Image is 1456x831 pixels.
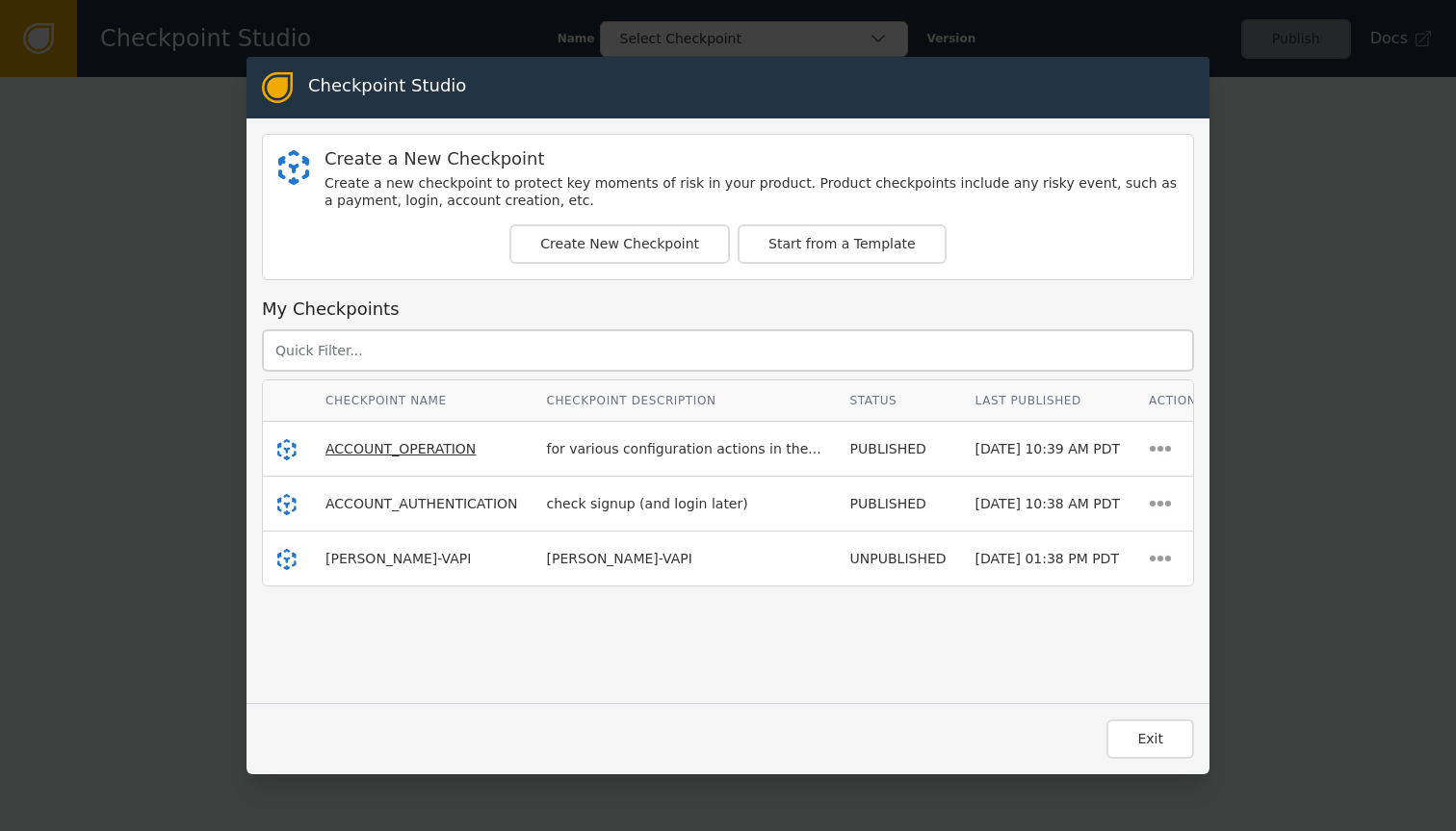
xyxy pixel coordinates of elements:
button: Start from a Template [738,224,947,264]
div: Checkpoint Studio [308,72,466,103]
span: [PERSON_NAME]-VAPI [325,551,471,566]
button: Create New Checkpoint [509,224,730,264]
span: ACCOUNT_AUTHENTICATION [325,496,518,511]
th: Last Published [961,380,1134,422]
span: check signup (and login later) [547,496,748,511]
div: PUBLISHED [850,439,947,459]
th: Status [836,380,961,422]
th: Actions [1134,380,1219,422]
th: Checkpoint Name [311,380,533,422]
div: Create a new checkpoint to protect key moments of risk in your product. Product checkpoints inclu... [325,175,1178,209]
span: [PERSON_NAME]-VAPI [547,551,692,566]
input: Quick Filter... [262,329,1194,372]
div: [DATE] 10:38 AM PDT [975,494,1120,514]
div: for various configuration actions in the... [547,439,821,459]
span: ACCOUNT_OPERATION [325,441,476,456]
th: Checkpoint Description [533,380,836,422]
div: PUBLISHED [850,494,947,514]
div: UNPUBLISHED [850,549,947,569]
div: [DATE] 01:38 PM PDT [975,549,1120,569]
div: Create a New Checkpoint [325,150,1178,168]
button: Exit [1106,719,1194,759]
div: My Checkpoints [262,296,1194,322]
div: [DATE] 10:39 AM PDT [975,439,1120,459]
